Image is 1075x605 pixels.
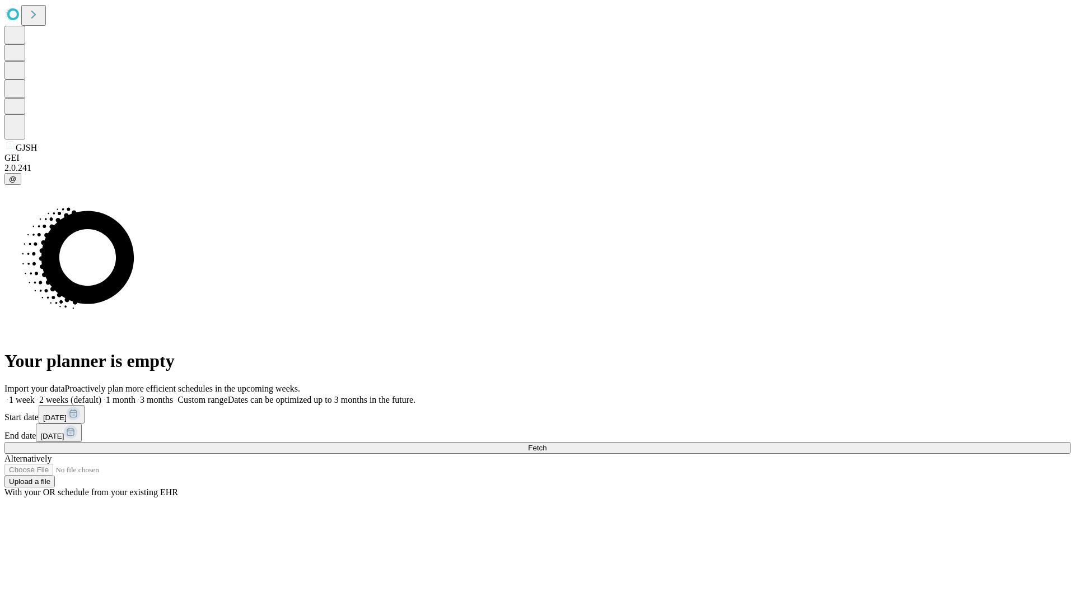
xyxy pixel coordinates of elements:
span: 3 months [140,395,173,404]
span: GJSH [16,143,37,152]
span: 1 month [106,395,135,404]
span: [DATE] [43,413,67,422]
span: Custom range [177,395,227,404]
span: 1 week [9,395,35,404]
h1: Your planner is empty [4,351,1071,371]
button: [DATE] [36,424,82,442]
span: Import your data [4,384,65,393]
button: [DATE] [39,405,85,424]
div: GEI [4,153,1071,163]
button: Upload a file [4,476,55,487]
div: Start date [4,405,1071,424]
span: Dates can be optimized up to 3 months in the future. [228,395,415,404]
span: 2 weeks (default) [39,395,101,404]
span: @ [9,175,17,183]
span: Proactively plan more efficient schedules in the upcoming weeks. [65,384,300,393]
span: Fetch [528,444,546,452]
button: @ [4,173,21,185]
span: Alternatively [4,454,52,463]
span: With your OR schedule from your existing EHR [4,487,178,497]
button: Fetch [4,442,1071,454]
span: [DATE] [40,432,64,440]
div: 2.0.241 [4,163,1071,173]
div: End date [4,424,1071,442]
